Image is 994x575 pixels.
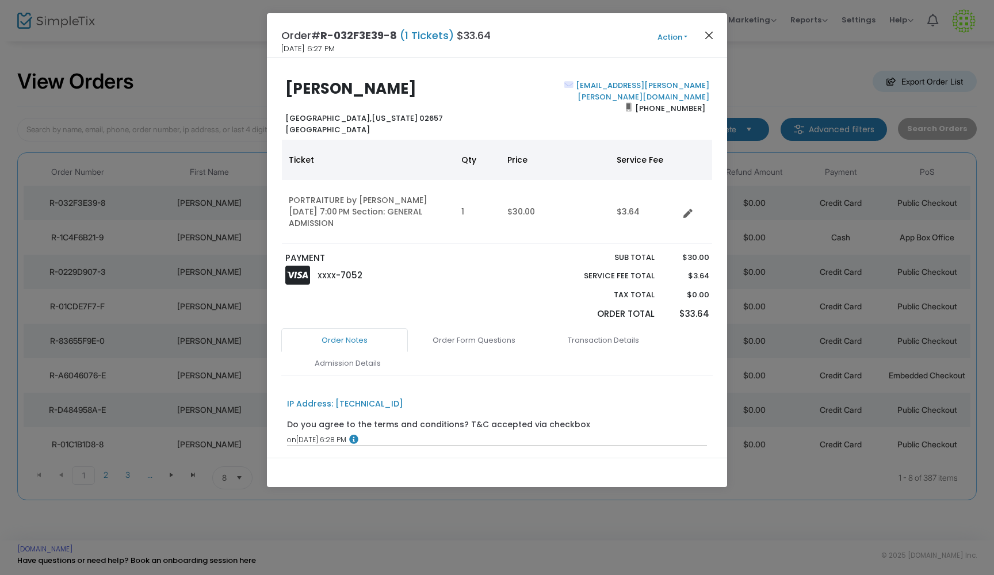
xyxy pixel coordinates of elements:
[282,180,454,244] td: PORTRAITURE by [PERSON_NAME] [DATE] 7:00 PM Section: GENERAL ADMISSION
[557,308,655,321] p: Order Total
[281,43,335,55] span: [DATE] 6:27 PM
[320,28,397,43] span: R-032F3E39-8
[666,289,709,301] p: $0.00
[632,99,709,117] span: [PHONE_NUMBER]
[285,252,492,265] p: PAYMENT
[540,328,667,352] a: Transaction Details
[285,113,443,135] b: [US_STATE] 02657 [GEOGRAPHIC_DATA]
[638,31,707,44] button: Action
[287,435,296,444] span: on
[281,328,408,352] a: Order Notes
[666,270,709,282] p: $3.64
[702,28,717,43] button: Close
[287,435,708,445] div: [DATE] 6:28 PM
[285,113,372,124] span: [GEOGRAPHIC_DATA],
[287,398,403,410] div: IP Address: [TECHNICAL_ID]
[411,328,537,352] a: Order Form Questions
[557,252,655,263] p: Sub total
[666,308,709,321] p: $33.64
[454,140,500,180] th: Qty
[318,271,336,281] span: XXXX
[610,180,679,244] td: $3.64
[284,351,411,375] a: Admission Details
[336,269,362,281] span: -7052
[287,419,590,431] div: Do you agree to the terms and conditions? T&C accepted via checkbox
[282,140,454,180] th: Ticket
[397,28,457,43] span: (1 Tickets)
[557,289,655,301] p: Tax Total
[282,140,712,244] div: Data table
[610,140,679,180] th: Service Fee
[557,270,655,282] p: Service Fee Total
[574,80,709,102] a: [EMAIL_ADDRESS][PERSON_NAME][PERSON_NAME][DOMAIN_NAME]
[666,252,709,263] p: $30.00
[500,180,610,244] td: $30.00
[281,28,491,43] h4: Order# $33.64
[454,180,500,244] td: 1
[500,140,610,180] th: Price
[285,78,416,99] b: [PERSON_NAME]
